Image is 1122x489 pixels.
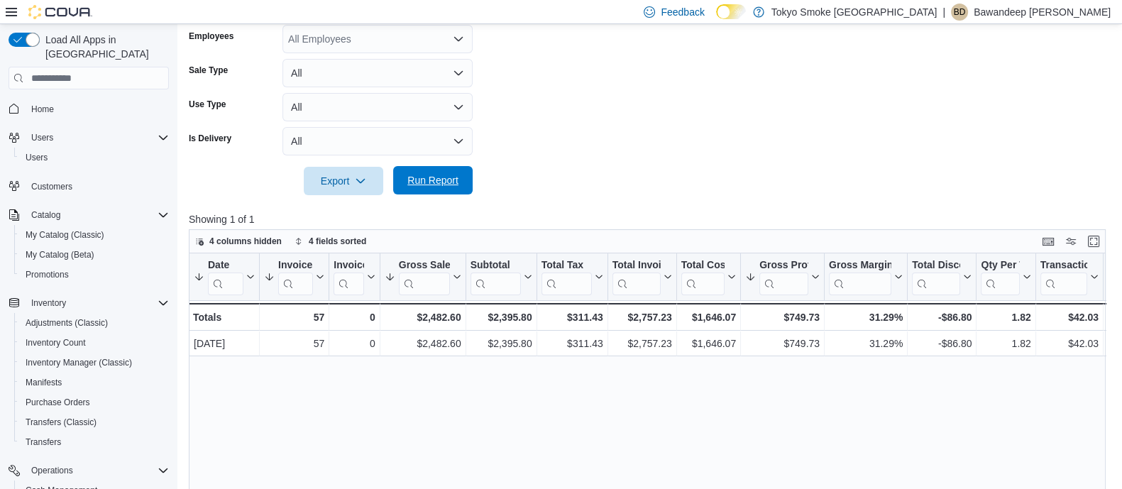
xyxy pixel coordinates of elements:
div: Total Discount [912,259,960,295]
span: Users [31,132,53,143]
div: 57 [264,336,324,353]
button: Open list of options [453,33,464,45]
a: Manifests [20,374,67,391]
div: Gross Profit [759,259,808,273]
span: Inventory [26,295,169,312]
button: All [282,93,473,121]
button: 4 fields sorted [289,233,372,250]
span: 4 columns hidden [209,236,282,247]
span: Users [26,129,169,146]
div: 0 [334,336,375,353]
span: Transfers [20,434,169,451]
button: My Catalog (Classic) [14,225,175,245]
div: Total Tax [541,259,592,273]
div: Total Invoiced [612,259,661,273]
div: Gross Margin [829,259,891,273]
button: Total Discount [912,259,972,295]
span: Promotions [20,266,169,283]
span: Promotions [26,269,69,280]
span: BD [954,4,966,21]
span: Purchase Orders [26,397,90,408]
a: Transfers [20,434,67,451]
button: Inventory Count [14,333,175,353]
div: Total Tax [541,259,592,295]
p: | [942,4,945,21]
div: $2,482.60 [385,336,461,353]
span: Inventory [31,297,66,309]
button: Date [194,259,255,295]
button: Purchase Orders [14,392,175,412]
span: Inventory Manager (Classic) [20,354,169,371]
span: My Catalog (Beta) [20,246,169,263]
span: Operations [31,465,73,476]
button: Subtotal [471,259,532,295]
div: Gross Profit [759,259,808,295]
div: Total Cost [681,259,725,295]
button: Keyboard shortcuts [1040,233,1057,250]
span: Transfers (Classic) [20,414,169,431]
a: Promotions [20,266,75,283]
div: Date [208,259,243,295]
span: Catalog [31,209,60,221]
img: Cova [28,5,92,19]
div: 0 [334,309,375,326]
div: $1,646.07 [681,309,736,326]
a: Home [26,101,60,118]
button: Run Report [393,166,473,194]
div: $2,757.23 [612,336,672,353]
div: $2,395.80 [471,336,532,353]
span: Feedback [661,5,704,19]
button: Qty Per Transaction [981,259,1030,295]
span: My Catalog (Classic) [20,226,169,243]
button: Users [26,129,59,146]
div: Qty Per Transaction [981,259,1019,273]
button: Home [3,98,175,119]
a: My Catalog (Beta) [20,246,100,263]
button: Display options [1062,233,1079,250]
div: Totals [193,309,255,326]
p: Showing 1 of 1 [189,212,1115,226]
div: Date [208,259,243,273]
span: Adjustments (Classic) [26,317,108,329]
span: Purchase Orders [20,394,169,411]
a: Transfers (Classic) [20,414,102,431]
div: Transaction Average [1040,259,1087,295]
div: 57 [264,309,324,326]
a: My Catalog (Classic) [20,226,110,243]
button: Inventory [3,293,175,313]
span: Home [26,99,169,117]
button: Catalog [26,207,66,224]
span: Inventory Manager (Classic) [26,357,132,368]
button: Export [304,167,383,195]
span: Run Report [407,173,458,187]
button: My Catalog (Beta) [14,245,175,265]
span: Transfers (Classic) [26,417,97,428]
span: Adjustments (Classic) [20,314,169,331]
div: 1.82 [981,309,1030,326]
div: Total Cost [681,259,725,273]
span: Inventory Count [26,337,86,348]
button: All [282,127,473,155]
span: My Catalog (Classic) [26,229,104,241]
a: Inventory Manager (Classic) [20,354,138,371]
div: -$86.80 [912,336,972,353]
button: Total Invoiced [612,259,672,295]
div: $2,482.60 [385,309,461,326]
div: 1.82 [981,336,1030,353]
div: $1,646.07 [681,336,736,353]
input: Dark Mode [716,4,746,19]
label: Sale Type [189,65,228,76]
button: Total Tax [541,259,603,295]
button: Total Cost [681,259,736,295]
span: Manifests [26,377,62,388]
div: $749.73 [745,309,820,326]
span: Transfers [26,436,61,448]
div: $42.03 [1040,336,1099,353]
span: Customers [31,181,72,192]
div: Total Discount [912,259,960,273]
a: Inventory Count [20,334,92,351]
a: Adjustments (Classic) [20,314,114,331]
button: Invoices Sold [264,259,324,295]
button: Gross Sales [385,259,461,295]
span: Export [312,167,375,195]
